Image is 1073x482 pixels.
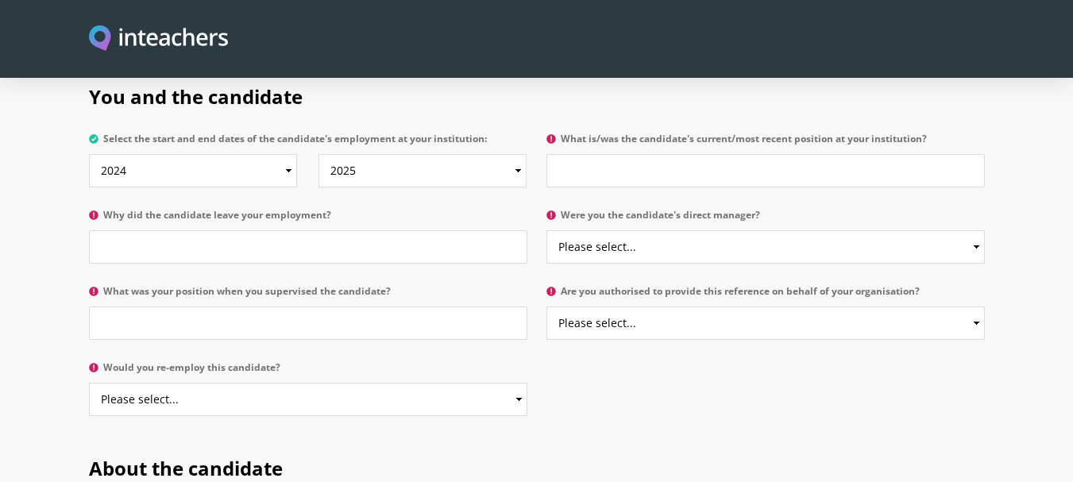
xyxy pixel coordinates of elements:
[546,133,985,154] label: What is/was the candidate's current/most recent position at your institution?
[89,25,229,53] a: Visit this site's homepage
[546,286,985,307] label: Are you authorised to provide this reference on behalf of your organisation?
[89,455,283,481] span: About the candidate
[89,83,303,110] span: You and the candidate
[89,362,527,383] label: Would you re-employ this candidate?
[546,210,985,230] label: Were you the candidate's direct manager?
[89,286,527,307] label: What was your position when you supervised the candidate?
[89,210,527,230] label: Why did the candidate leave your employment?
[89,133,527,154] label: Select the start and end dates of the candidate's employment at your institution:
[89,25,229,53] img: Inteachers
